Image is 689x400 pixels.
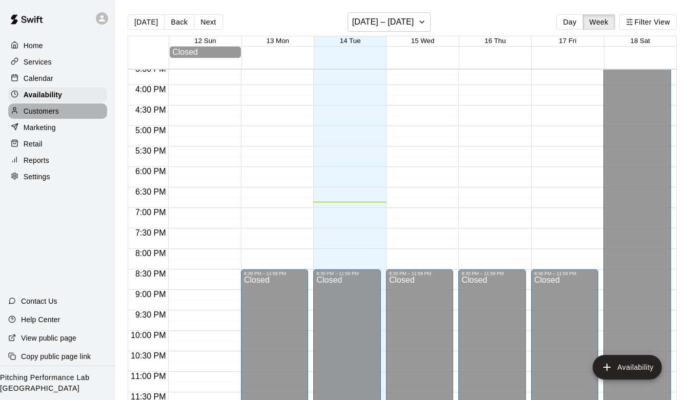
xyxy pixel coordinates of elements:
p: Copy public page link [21,351,91,362]
span: 8:30 PM [133,269,169,278]
p: Customers [24,106,59,116]
div: 8:30 PM – 11:59 PM [461,271,523,276]
span: 7:00 PM [133,208,169,217]
a: Retail [8,136,107,152]
button: Back [164,14,194,30]
p: Availability [24,90,62,100]
div: 8:30 PM – 11:59 PM [244,271,306,276]
span: 5:00 PM [133,126,169,135]
a: Availability [8,87,107,102]
button: 12 Sun [194,37,216,45]
h6: [DATE] – [DATE] [352,15,414,29]
a: Customers [8,103,107,119]
span: 10:30 PM [128,351,168,360]
button: [DATE] – [DATE] [348,12,431,32]
span: 4:30 PM [133,106,169,114]
span: 9:00 PM [133,290,169,299]
a: Marketing [8,120,107,135]
a: Settings [8,169,107,184]
span: 5:30 PM [133,146,169,155]
span: 6:00 PM [133,167,169,176]
span: 8:00 PM [133,249,169,258]
div: 8:30 PM – 11:59 PM [534,271,596,276]
a: Calendar [8,71,107,86]
button: Day [556,14,583,30]
span: 9:30 PM [133,310,169,319]
button: add [593,355,662,380]
button: Week [583,14,615,30]
p: Marketing [24,122,56,133]
button: [DATE] [128,14,165,30]
p: Help Center [21,314,60,325]
button: 13 Mon [267,37,289,45]
div: 8:30 PM – 11:59 PM [316,271,378,276]
div: Closed [172,48,238,57]
button: Filter View [619,14,677,30]
button: 16 Thu [484,37,505,45]
button: 14 Tue [340,37,361,45]
span: 11:00 PM [128,372,168,381]
a: Home [8,38,107,53]
span: 4:00 PM [133,85,169,94]
span: 10:00 PM [128,331,168,340]
a: Reports [8,153,107,168]
p: Retail [24,139,43,149]
p: View public page [21,333,76,343]
button: 18 Sat [631,37,651,45]
button: 17 Fri [559,37,576,45]
span: 6:30 PM [133,187,169,196]
p: Services [24,57,52,67]
p: Calendar [24,73,53,83]
button: 15 Wed [411,37,435,45]
p: Settings [24,172,50,182]
p: Reports [24,155,49,165]
p: Contact Us [21,296,57,306]
div: 8:30 PM – 11:59 PM [389,271,451,276]
p: Home [24,40,43,51]
button: Next [194,14,222,30]
a: Services [8,54,107,70]
span: 7:30 PM [133,228,169,237]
